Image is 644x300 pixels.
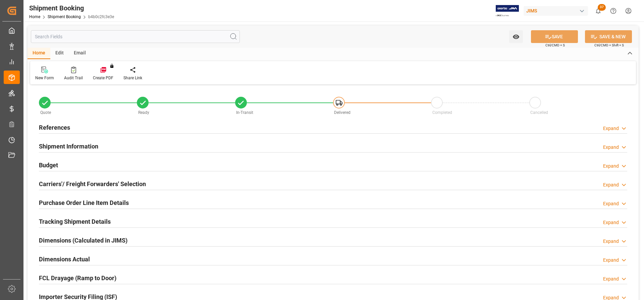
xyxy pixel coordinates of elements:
[598,4,606,11] span: 37
[64,75,83,81] div: Audit Trail
[31,30,240,43] input: Search Fields
[603,181,619,188] div: Expand
[29,3,114,13] div: Shipment Booking
[39,198,129,207] h2: Purchase Order Line Item Details
[39,123,70,132] h2: References
[29,14,40,19] a: Home
[236,110,253,115] span: In-Transit
[524,4,591,17] button: JIMS
[40,110,51,115] span: Quote
[123,75,142,81] div: Share Link
[48,14,81,19] a: Shipment Booking
[28,48,50,59] div: Home
[50,48,69,59] div: Edit
[591,3,606,18] button: show 37 new notifications
[603,144,619,151] div: Expand
[603,238,619,245] div: Expand
[35,75,54,81] div: New Form
[69,48,91,59] div: Email
[585,30,632,43] button: SAVE & NEW
[545,43,565,48] span: Ctrl/CMD + S
[334,110,351,115] span: Delivered
[432,110,452,115] span: Completed
[603,125,619,132] div: Expand
[594,43,624,48] span: Ctrl/CMD + Shift + S
[531,30,578,43] button: SAVE
[603,219,619,226] div: Expand
[509,30,523,43] button: open menu
[39,273,116,283] h2: FCL Drayage (Ramp to Door)
[39,217,111,226] h2: Tracking Shipment Details
[603,163,619,170] div: Expand
[39,161,58,170] h2: Budget
[603,200,619,207] div: Expand
[603,257,619,264] div: Expand
[39,142,98,151] h2: Shipment Information
[524,6,588,16] div: JIMS
[39,236,127,245] h2: Dimensions (Calculated in JIMS)
[496,5,519,17] img: Exertis%20JAM%20-%20Email%20Logo.jpg_1722504956.jpg
[606,3,621,18] button: Help Center
[603,275,619,283] div: Expand
[138,110,149,115] span: Ready
[39,179,146,188] h2: Carriers'/ Freight Forwarders' Selection
[39,255,90,264] h2: Dimensions Actual
[530,110,548,115] span: Cancelled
